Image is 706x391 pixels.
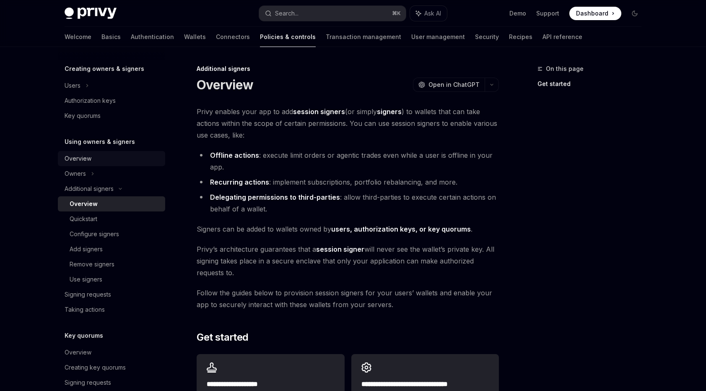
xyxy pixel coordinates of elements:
[65,184,114,194] div: Additional signers
[410,6,447,21] button: Ask AI
[392,10,401,17] span: ⌘ K
[197,223,499,235] span: Signers can be added to wallets owned by .
[65,96,116,106] div: Authorization keys
[509,27,532,47] a: Recipes
[58,93,165,108] a: Authorization keys
[58,375,165,390] a: Signing requests
[475,27,499,47] a: Security
[509,9,526,18] a: Demo
[65,347,91,357] div: Overview
[197,331,248,344] span: Get started
[65,331,103,341] h5: Key quorums
[293,107,345,116] strong: session signers
[210,151,259,159] strong: Offline actions
[58,302,165,317] a: Taking actions
[65,64,144,74] h5: Creating owners & signers
[58,272,165,287] a: Use signers
[58,108,165,123] a: Key quorums
[65,137,135,147] h5: Using owners & signers
[260,27,316,47] a: Policies & controls
[58,196,165,211] a: Overview
[259,6,406,21] button: Search...⌘K
[65,169,86,179] div: Owners
[65,27,91,47] a: Welcome
[65,305,105,315] div: Taking actions
[210,193,340,201] strong: Delegating permissions to third-parties
[65,81,80,91] div: Users
[65,8,117,19] img: dark logo
[58,345,165,360] a: Overview
[413,78,485,92] button: Open in ChatGPT
[197,77,253,92] h1: Overview
[65,362,126,373] div: Creating key quorums
[628,7,641,20] button: Toggle dark mode
[197,106,499,141] span: Privy enables your app to add (or simply ) to wallets that can take actions within the scope of c...
[65,378,111,388] div: Signing requests
[377,107,402,116] strong: signers
[58,151,165,166] a: Overview
[537,77,648,91] a: Get started
[569,7,621,20] a: Dashboard
[216,27,250,47] a: Connectors
[275,8,298,18] div: Search...
[428,81,480,89] span: Open in ChatGPT
[424,9,441,18] span: Ask AI
[316,245,364,253] strong: session signer
[101,27,121,47] a: Basics
[197,243,499,279] span: Privy’s architecture guarantees that a will never see the wallet’s private key. All signing takes...
[58,211,165,227] a: Quickstart
[65,154,91,164] div: Overview
[70,244,103,254] div: Add signers
[58,227,165,242] a: Configure signers
[70,274,102,284] div: Use signers
[70,259,114,269] div: Remove signers
[58,242,165,257] a: Add signers
[542,27,582,47] a: API reference
[58,257,165,272] a: Remove signers
[58,287,165,302] a: Signing requests
[65,111,101,121] div: Key quorums
[131,27,174,47] a: Authentication
[331,225,471,234] a: users, authorization keys, or key quorums
[65,289,111,300] div: Signing requests
[197,287,499,310] span: Follow the guides below to provision session signers for your users’ wallets and enable your app ...
[197,191,499,215] li: : allow third-parties to execute certain actions on behalf of a wallet.
[536,9,559,18] a: Support
[326,27,401,47] a: Transaction management
[70,214,97,224] div: Quickstart
[197,149,499,173] li: : execute limit orders or agentic trades even while a user is offline in your app.
[70,229,119,239] div: Configure signers
[58,360,165,375] a: Creating key quorums
[576,9,608,18] span: Dashboard
[70,199,98,209] div: Overview
[411,27,465,47] a: User management
[197,176,499,188] li: : implement subscriptions, portfolio rebalancing, and more.
[197,65,499,73] div: Additional signers
[210,178,269,186] strong: Recurring actions
[546,64,584,74] span: On this page
[184,27,206,47] a: Wallets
